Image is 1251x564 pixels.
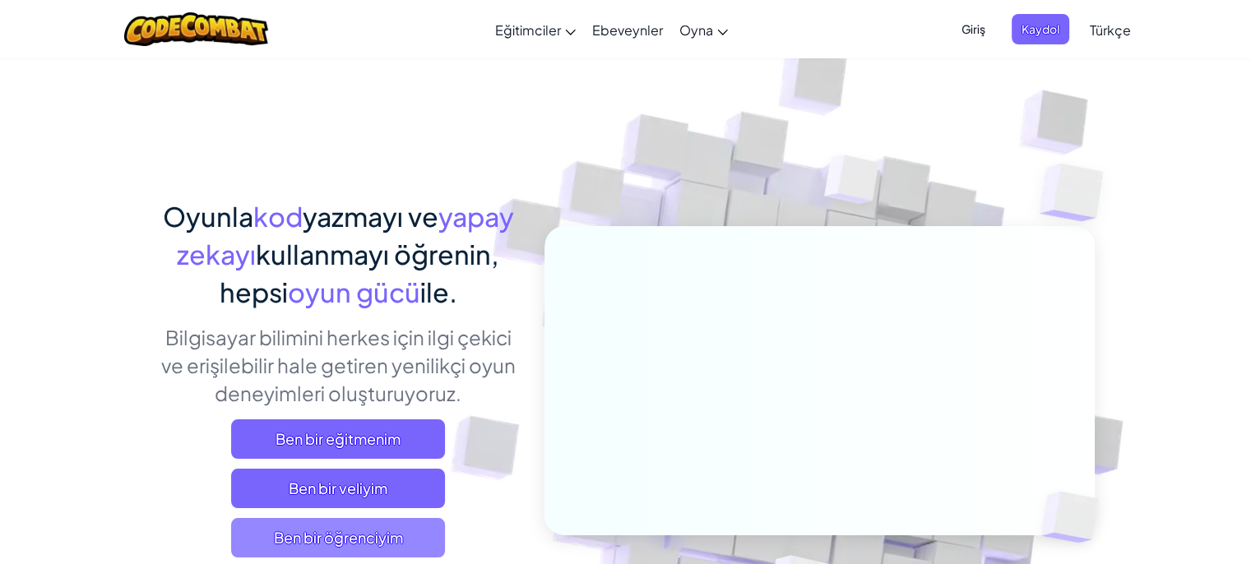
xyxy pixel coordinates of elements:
[231,518,445,557] button: Ben bir öğrenciyim
[1007,123,1149,262] img: Overlap cubes
[124,12,268,46] img: CodeCombat logo
[253,200,303,233] span: kod
[793,123,911,245] img: Overlap cubes
[303,200,438,233] span: yazmayı ve
[1082,7,1139,52] a: Türkçe
[231,419,445,459] a: Ben bir eğitmenim
[679,21,713,39] span: Oyna
[1090,21,1131,39] span: Türkçe
[231,469,445,508] a: Ben bir veliyim
[288,275,420,308] span: oyun gücü
[220,238,500,308] span: kullanmayı öğrenin, hepsi
[1012,14,1069,44] button: Kaydol
[952,14,995,44] button: Giriş
[420,275,457,308] span: ile.
[671,7,736,52] a: Oyna
[495,21,561,39] span: Eğitimciler
[584,7,671,52] a: Ebeveynler
[157,323,520,407] p: Bilgisayar bilimini herkes için ilgi çekici ve erişilebilir hale getiren yenilikçi oyun deneyimle...
[487,7,584,52] a: Eğitimciler
[163,200,253,233] span: Oyunla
